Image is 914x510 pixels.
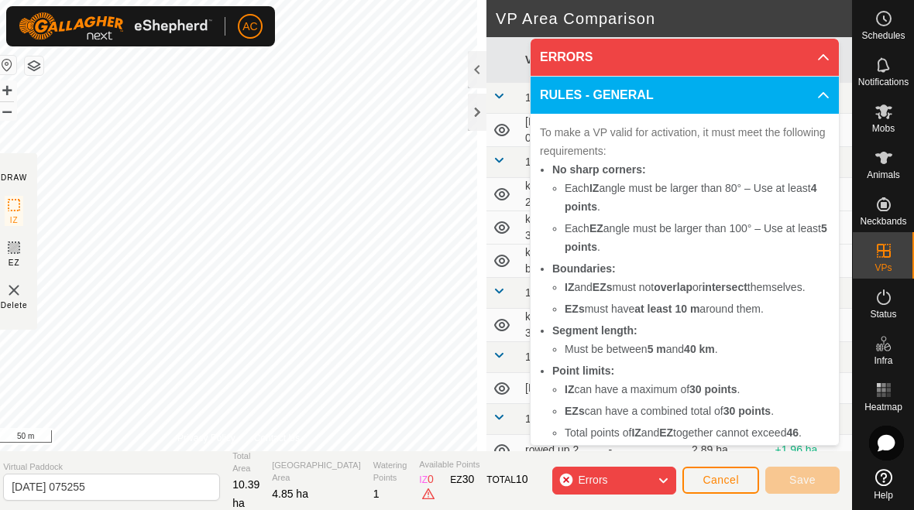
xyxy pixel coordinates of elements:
td: kodys crnr back fence [519,245,603,278]
span: 141 [525,412,543,425]
td: [DATE] [519,373,603,404]
span: Neckbands [860,217,906,226]
li: can have a maximum of . [565,380,830,399]
div: IZ [419,471,438,503]
a: Help [853,463,914,506]
p-accordion-header: ERRORS [531,39,839,76]
li: and must not or themselves. [565,278,830,296]
b: EZ [589,222,603,234]
b: No sharp corners: [552,163,646,176]
b: 30 points [723,405,771,417]
span: Cancel [703,474,739,486]
b: overlap [654,281,692,293]
b: at least 10 m [634,303,699,315]
span: EZ [9,257,20,269]
li: Total points of and together cannot exceed . [565,423,830,442]
b: 40 km [684,343,715,355]
span: ERRORS [540,48,593,67]
img: VP [5,281,23,299]
b: intersect [702,281,747,293]
div: DRAW [1,172,27,183]
b: 46 [786,426,799,439]
td: kodys corner 3 BF [519,309,603,342]
b: EZs [565,405,585,417]
td: kodys corner 2 [519,178,603,211]
b: 30 points [689,383,737,395]
b: Boundaries: [552,262,616,275]
a: Privacy Policy [177,431,235,445]
span: Infra [874,356,892,365]
span: Errors [578,474,607,486]
b: Segment length: [552,324,637,337]
span: 10.39 ha [232,478,259,509]
b: Point limits: [552,365,614,377]
b: IZ [631,426,641,439]
td: +1.96 ha [769,435,853,466]
span: Animals [867,170,900,180]
button: Save [765,467,840,494]
img: Gallagher Logo [19,12,212,40]
b: EZs [565,303,585,315]
h2: VP Area Comparison [496,9,852,28]
th: VP [519,37,603,83]
span: 140 [525,351,543,363]
span: 4.85 ha [272,488,308,500]
li: Must be between and . [565,340,830,358]
span: 123 [525,156,543,168]
li: must have around them. [565,299,830,318]
td: 2.89 ha [685,435,769,466]
span: Mobs [872,124,895,133]
b: 5 points [565,222,827,253]
div: - [609,442,680,458]
b: IZ [589,182,599,194]
p-accordion-header: RULES - GENERAL [531,77,839,114]
button: Cancel [682,467,759,494]
td: kodys corner 3 [519,211,603,245]
b: 4 points [565,182,817,213]
span: Total Area [232,450,259,475]
b: EZs [593,281,613,293]
span: 1 [373,488,380,500]
span: AC [242,19,257,35]
li: can have a combined total of . [565,402,830,420]
span: RULES - GENERAL [540,86,654,104]
li: Each angle must be larger than 80° – Use at least . [565,179,830,216]
span: VPs [874,263,892,272]
span: To make a VP valid for activation, it must meet the following requirements: [540,126,826,157]
span: Available Points [419,458,527,471]
span: 30 [462,473,475,485]
span: Watering Points [373,459,407,484]
b: IZ [565,383,574,395]
li: Each angle must be larger than 100° – Use at least . [565,219,830,256]
span: Notifications [858,77,909,87]
div: EZ [450,471,474,503]
span: Heatmap [864,402,902,412]
span: Status [870,310,896,319]
span: 124 [525,286,543,299]
a: Contact Us [254,431,300,445]
span: Save [789,474,816,486]
span: IZ [10,214,19,226]
span: Delete [1,299,28,311]
span: 122 [525,91,543,104]
span: Virtual Paddock [3,460,220,474]
td: rowed up 2 [519,435,603,466]
b: 5 m [648,343,666,355]
b: EZ [659,426,673,439]
span: 10 [516,473,528,485]
span: Schedules [861,31,905,40]
p-accordion-content: RULES - GENERAL [531,114,839,454]
b: IZ [565,281,574,293]
button: Map Layers [25,56,43,75]
span: Help [874,491,893,500]
td: [DATE] 081523 [519,114,603,147]
span: 0 [428,473,434,485]
div: TOTAL [486,471,527,503]
span: [GEOGRAPHIC_DATA] Area [272,459,361,484]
